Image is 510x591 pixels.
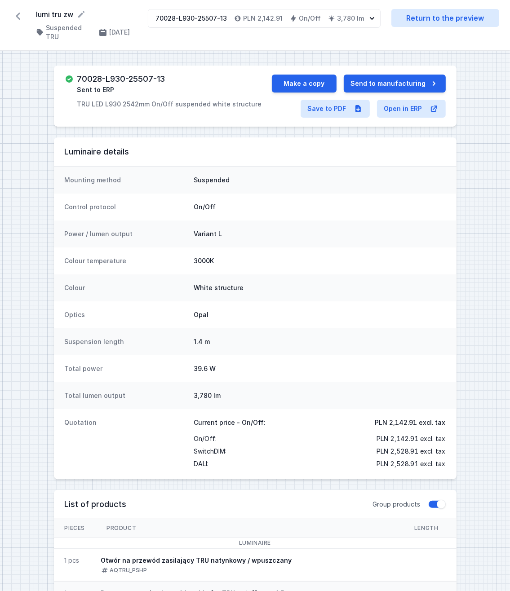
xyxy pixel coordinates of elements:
dt: Colour [65,283,187,292]
a: Open in ERP [377,100,446,118]
span: Product [96,519,147,537]
dd: Variant L [194,229,446,238]
span: Pieces [54,519,96,537]
h3: List of products [65,499,373,510]
div: Otwór na przewód zasilający TRU natynkowy / wpuszczany [101,556,292,565]
h3: 70028-L930-25507-13 [77,75,165,84]
dt: Colour temperature [65,256,187,265]
dt: Suspension length [65,337,187,346]
span: PLN 2,142.91 excl. tax [377,432,446,445]
button: 70028-L930-25507-13PLN 2,142.91On/Off3,780 lm [148,9,381,28]
dd: 3,780 lm [194,391,446,400]
dd: Opal [194,310,446,319]
span: Current price - On/Off: [194,418,266,427]
button: Group products [428,500,446,509]
span: On/Off : [194,432,217,445]
form: lumi tru zw [36,9,137,20]
dt: Mounting method [65,176,187,185]
a: Return to the preview [391,9,499,27]
span: Group products [373,500,421,509]
h4: Suspended TRU [46,23,91,41]
p: TRU LED L930 2542mm On/Off suspended white structure [77,100,262,109]
span: DALI : [194,458,209,470]
dt: Quotation [65,418,187,470]
dd: On/Off [194,203,446,212]
dt: Control protocol [65,203,187,212]
span: SwitchDIM : [194,445,227,458]
button: Rename project [77,10,86,19]
span: Length [404,519,449,537]
div: 70028-L930-25507-13 [155,14,227,23]
dt: Total lumen output [65,391,187,400]
span: PLN 2,528.91 excl. tax [377,445,446,458]
dt: Optics [65,310,187,319]
dd: 1.4 m [194,337,446,346]
h4: PLN 2,142.91 [243,14,283,23]
dd: Suspended [194,176,446,185]
dd: 39.6 W [194,364,446,373]
dt: Power / lumen output [65,229,187,238]
h4: On/Off [299,14,321,23]
h4: [DATE] [109,28,130,37]
span: PLN 2,528.91 excl. tax [377,458,446,470]
h3: Luminaire details [65,146,446,157]
dd: 3000K [194,256,446,265]
h3: Luminaire [65,539,446,547]
button: Send to manufacturing [344,75,446,93]
h4: 3,780 lm [337,14,364,23]
dd: White structure [194,283,446,292]
span: PLN 2,142.91 excl. tax [375,418,446,427]
div: 1 pcs [65,556,80,565]
span: Sent to ERP [77,85,115,94]
dt: Total power [65,364,187,373]
div: AQTRU_PSHP [110,567,147,574]
button: Make a copy [272,75,337,93]
a: Save to PDF [301,100,370,118]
